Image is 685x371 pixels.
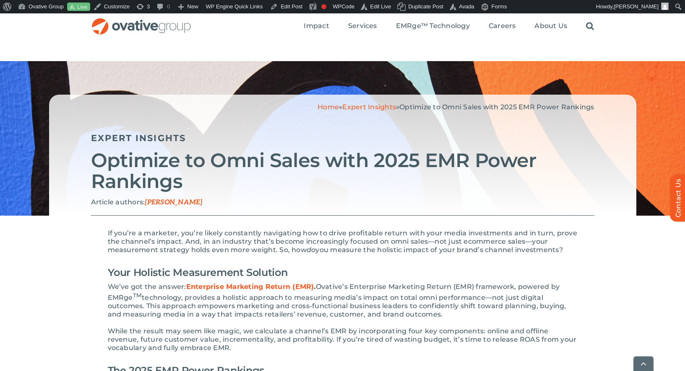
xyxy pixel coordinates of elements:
strong: . [186,283,316,291]
p: If you’re a marketer, you’re likely constantly navigating how to drive profitable return with you... [108,229,578,254]
a: Services [348,22,377,31]
em: do [307,246,315,254]
p: We’ve got the answer: Ovative’s Enterprise Marketing Return (EMR) framework, powered by EMRge tec... [108,283,578,319]
a: Search [586,22,594,31]
span: Impact [304,22,329,30]
a: Expert Insights [91,133,186,143]
nav: Menu [304,13,594,40]
span: Optimize to Omni Sales with 2025 EMR Power Rankings [399,103,594,111]
span: [PERSON_NAME] [145,198,202,206]
a: Impact [304,22,329,31]
a: Home [318,103,339,111]
h2: Your Holistic Measurement Solution [108,263,578,283]
span: About Us [534,22,567,30]
a: OG_Full_horizontal_RGB [91,17,192,25]
a: Expert Insights [342,103,396,111]
span: EMRge™ Technology [396,22,470,30]
sup: TM [133,292,142,299]
h2: Optimize to Omni Sales with 2025 EMR Power Rankings [91,150,594,192]
p: Article authors: [91,198,594,207]
span: » » [318,103,594,111]
span: Services [348,22,377,30]
div: Focus keyphrase not set [321,4,326,9]
span: [PERSON_NAME] [614,3,659,10]
a: Careers [489,22,516,31]
a: Enterprise Marketing Return (EMR) [186,283,314,291]
a: Live [67,3,90,11]
p: While the result may seem like magic, we calculate a channel’s EMR by incorporating four key comp... [108,327,578,352]
a: EMRge™ Technology [396,22,470,31]
a: About Us [534,22,567,31]
span: Careers [489,22,516,30]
